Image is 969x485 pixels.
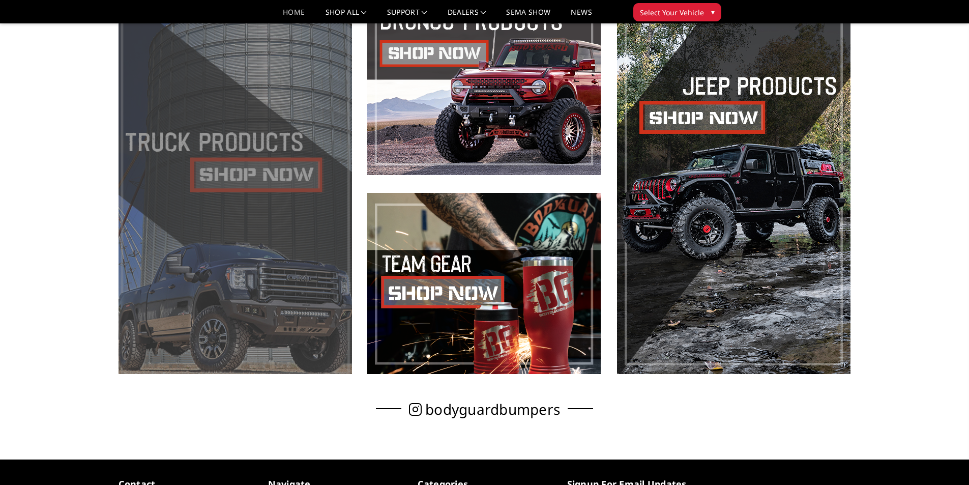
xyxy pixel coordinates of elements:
button: Select Your Vehicle [633,3,721,21]
a: News [571,9,592,23]
a: SEMA Show [506,9,550,23]
a: Dealers [448,9,486,23]
span: bodyguardbumpers [425,404,560,415]
a: Support [387,9,427,23]
span: Select Your Vehicle [640,7,704,18]
span: ▾ [711,7,715,17]
a: shop all [326,9,367,23]
a: Home [283,9,305,23]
